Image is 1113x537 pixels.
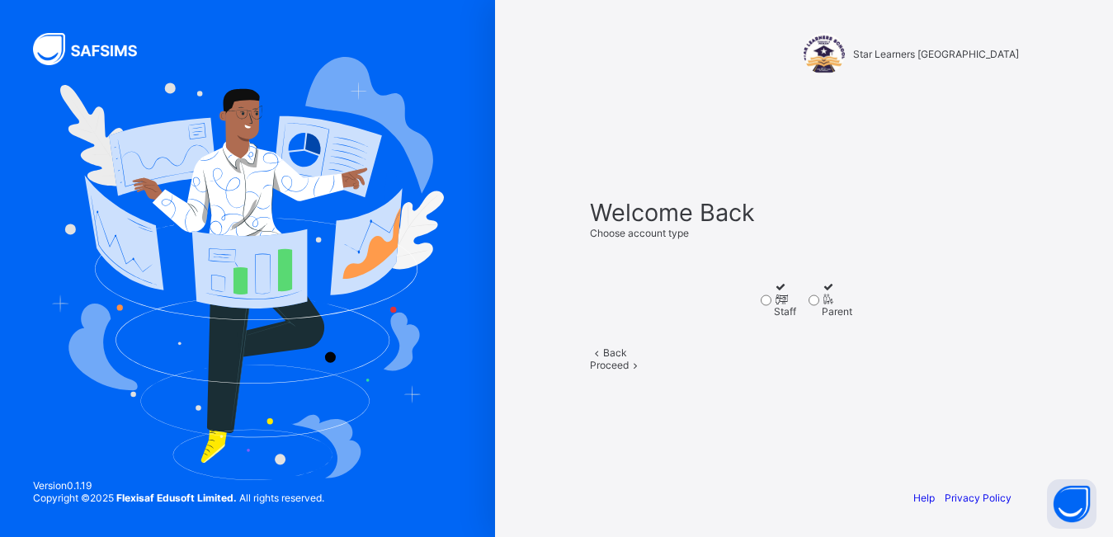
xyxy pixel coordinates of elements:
[945,492,1012,504] a: Privacy Policy
[33,33,157,65] img: SAFSIMS Logo
[590,227,689,239] span: Choose account type
[116,492,237,504] strong: Flexisaf Edusoft Limited.
[603,346,627,359] span: Back
[33,479,324,492] span: Version 0.1.19
[822,305,852,318] div: Parent
[33,492,324,504] span: Copyright © 2025 All rights reserved.
[590,198,1019,227] span: Welcome Back
[774,305,796,318] div: Staff
[913,492,935,504] a: Help
[590,359,629,371] span: Proceed
[853,48,1019,60] span: Star Learners [GEOGRAPHIC_DATA]
[51,57,444,479] img: Hero Image
[1047,479,1096,529] button: Open asap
